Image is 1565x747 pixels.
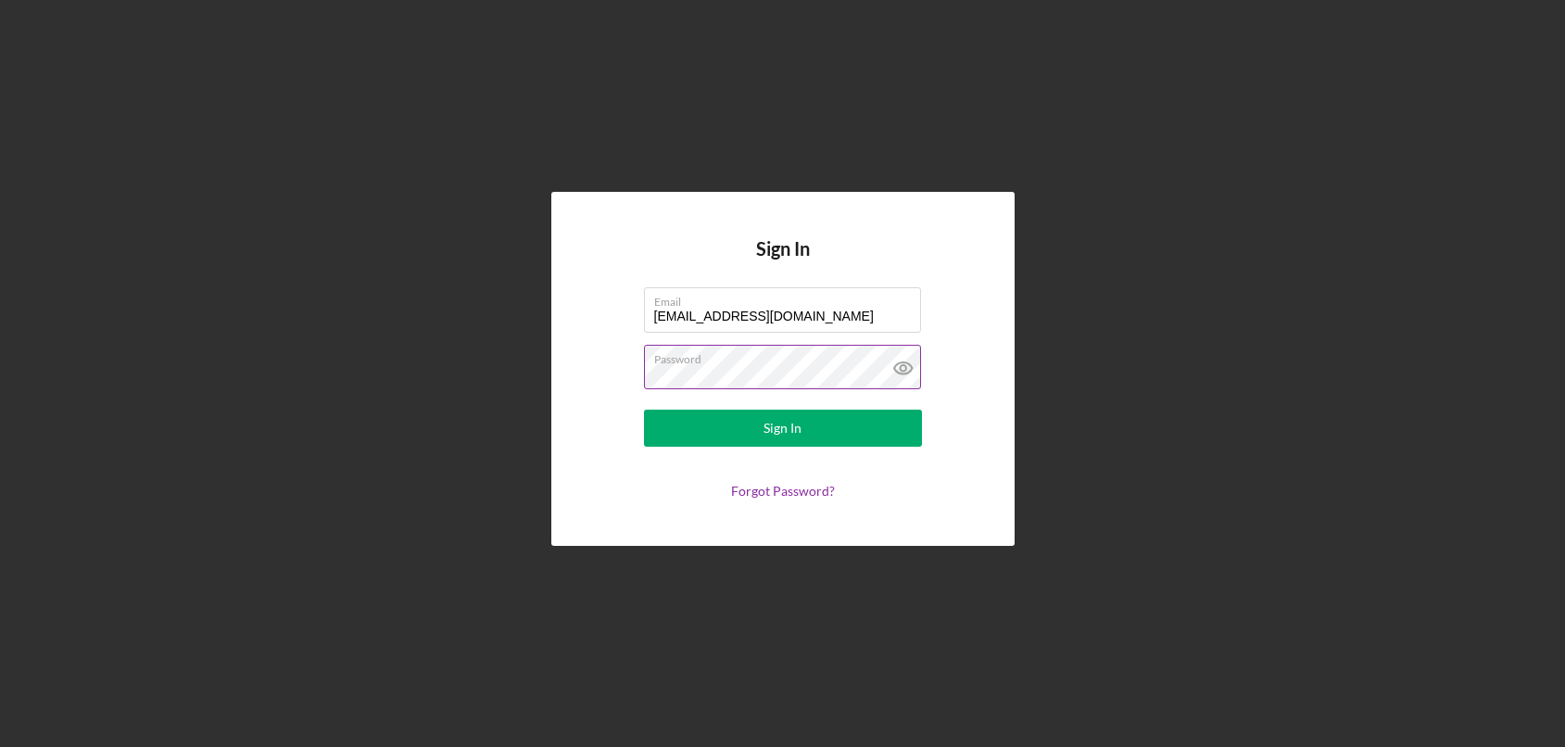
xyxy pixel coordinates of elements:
label: Email [654,288,921,309]
label: Password [654,346,921,366]
a: Forgot Password? [731,483,835,499]
button: Sign In [644,410,922,447]
h4: Sign In [756,238,810,287]
div: Sign In [764,410,801,447]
